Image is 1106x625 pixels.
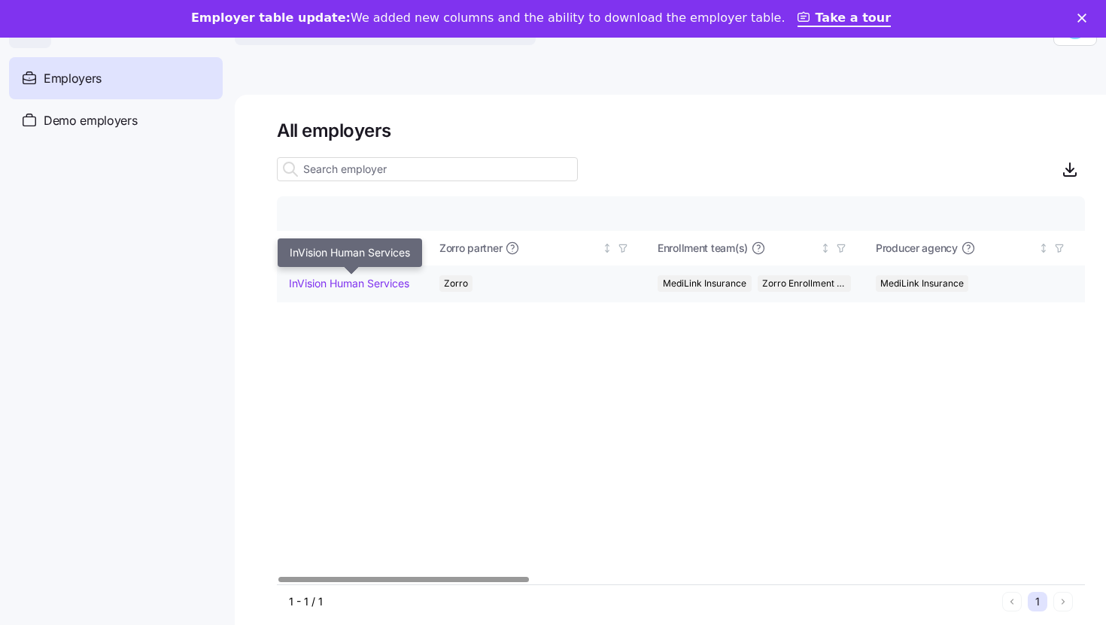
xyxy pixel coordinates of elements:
b: Employer table update: [191,11,351,25]
th: Producer agencyNot sorted [864,231,1082,265]
div: Not sorted [602,243,612,253]
button: Previous page [1002,592,1022,611]
a: Take a tour [798,11,892,27]
th: Zorro partnerNot sorted [427,231,646,265]
div: Not sorted [820,243,831,253]
span: Producer agency [876,241,958,256]
span: MediLink Insurance [663,275,746,292]
span: Employers [44,69,102,88]
div: Company name [289,240,400,256]
a: Demo employers [9,99,223,141]
span: Zorro Enrollment Team [762,275,847,292]
button: Next page [1053,592,1073,611]
span: Zorro [444,275,468,292]
h1: All employers [277,119,1085,142]
input: Search employer [277,157,578,181]
div: Close [1077,14,1092,23]
a: Employers [9,57,223,99]
span: Demo employers [44,111,138,130]
th: Enrollment team(s)Not sorted [646,231,864,265]
span: Zorro partner [439,241,502,256]
div: We added new columns and the ability to download the employer table. [191,11,785,26]
div: 1 - 1 / 1 [289,594,996,609]
a: InVision Human Services [289,276,409,291]
div: Not sorted [1038,243,1049,253]
div: Sorted ascending [403,243,413,253]
th: Company nameSorted ascending [277,231,427,265]
span: Enrollment team(s) [658,241,748,256]
span: MediLink Insurance [880,275,964,292]
button: 1 [1028,592,1047,611]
